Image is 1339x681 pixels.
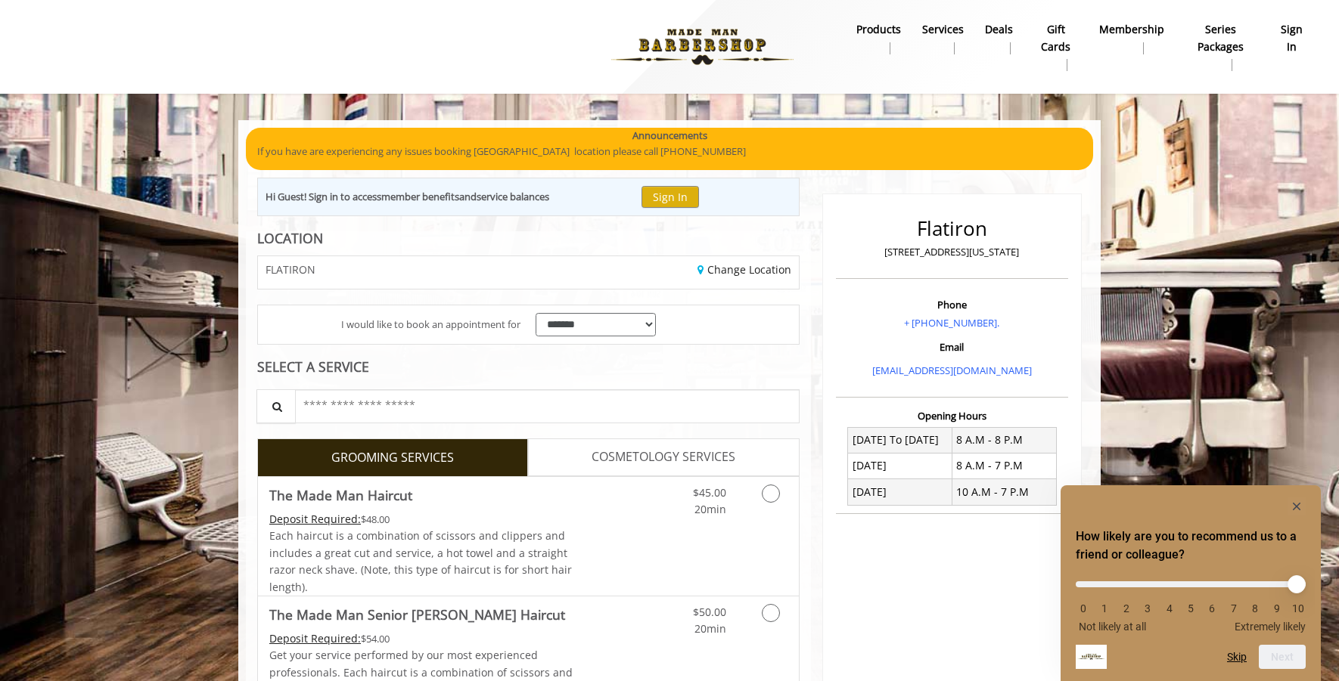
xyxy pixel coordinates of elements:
div: $54.00 [269,630,573,647]
span: I would like to book an appointment for [341,317,520,333]
b: Series packages [1185,21,1256,55]
h3: Opening Hours [836,410,1068,421]
li: 4 [1162,602,1177,614]
li: 10 [1291,602,1306,614]
span: 20min [694,621,726,636]
div: How likely are you to recommend us to a friend or colleague? Select an option from 0 to 10, with ... [1076,497,1306,669]
h3: Phone [840,299,1064,310]
span: This service needs some Advance to be paid before we block your appointment [269,512,361,526]
span: Extremely likely [1235,621,1306,633]
td: [DATE] [848,479,952,505]
a: Change Location [697,262,791,277]
p: [STREET_ADDRESS][US_STATE] [840,244,1064,260]
b: service balances [477,190,549,203]
li: 0 [1076,602,1091,614]
span: Each haircut is a combination of scissors and clippers and includes a great cut and service, a ho... [269,528,572,593]
button: Hide survey [1288,497,1306,515]
a: Gift cardsgift cards [1024,19,1089,75]
b: gift cards [1034,21,1078,55]
td: [DATE] [848,453,952,478]
div: Hi Guest! Sign in to access and [266,189,549,205]
a: sign insign in [1266,19,1317,58]
div: $48.00 [269,511,573,528]
td: 10 A.M - 7 P.M [952,479,1056,505]
span: COSMETOLOGY SERVICES [592,447,735,467]
span: Not likely at all [1079,621,1146,633]
h2: Flatiron [840,218,1064,240]
li: 2 [1119,602,1134,614]
b: Deals [985,21,1013,38]
span: FLATIRON [266,264,315,275]
li: 8 [1247,602,1263,614]
b: The Made Man Haircut [269,484,412,506]
a: ServicesServices [912,19,974,58]
p: If you have are experiencing any issues booking [GEOGRAPHIC_DATA] location please call [PHONE_NUM... [257,144,1082,159]
td: [DATE] To [DATE] [848,427,952,453]
b: Announcements [632,128,707,144]
li: 3 [1140,602,1155,614]
button: Next question [1259,645,1306,669]
li: 6 [1204,602,1219,614]
a: Series packagesSeries packages [1175,19,1266,75]
b: member benefits [381,190,459,203]
b: The Made Man Senior [PERSON_NAME] Haircut [269,604,565,625]
a: [EMAIL_ADDRESS][DOMAIN_NAME] [872,364,1032,377]
b: Membership [1099,21,1164,38]
a: DealsDeals [974,19,1024,58]
a: MembershipMembership [1089,19,1175,58]
li: 9 [1269,602,1285,614]
td: 8 A.M - 7 P.M [952,453,1056,478]
td: 8 A.M - 8 P.M [952,427,1056,453]
span: GROOMING SERVICES [331,448,454,468]
div: SELECT A SERVICE [257,360,800,374]
li: 5 [1183,602,1198,614]
img: Made Man Barbershop logo [598,5,806,88]
span: $45.00 [693,485,726,500]
b: products [856,21,901,38]
button: Skip [1227,651,1247,663]
span: This service needs some Advance to be paid before we block your appointment [269,631,361,645]
button: Sign In [642,186,699,208]
span: 20min [694,502,726,516]
a: + [PHONE_NUMBER]. [904,316,999,330]
b: sign in [1277,21,1306,55]
h3: Email [840,342,1064,352]
b: Services [922,21,964,38]
div: How likely are you to recommend us to a friend or colleague? Select an option from 0 to 10, with ... [1076,570,1306,633]
a: Productsproducts [846,19,912,58]
button: Service Search [256,389,296,423]
li: 7 [1226,602,1241,614]
span: $50.00 [693,605,726,619]
li: 1 [1097,602,1112,614]
b: LOCATION [257,229,323,247]
h2: How likely are you to recommend us to a friend or colleague? Select an option from 0 to 10, with ... [1076,528,1306,564]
